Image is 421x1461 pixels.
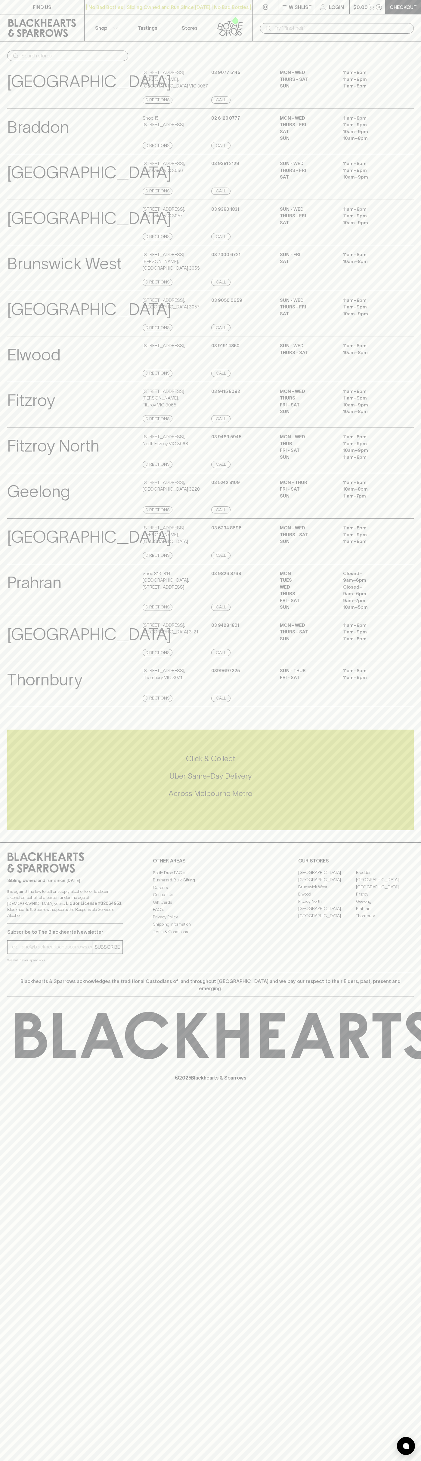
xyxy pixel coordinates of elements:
[211,233,231,240] a: Call
[298,869,356,876] a: [GEOGRAPHIC_DATA]
[280,402,334,409] p: FRI - SAT
[356,876,414,884] a: [GEOGRAPHIC_DATA]
[22,51,123,61] input: Search stores
[378,5,380,9] p: 0
[280,128,334,135] p: SAT
[95,943,120,951] p: SUBSCRIBE
[280,219,334,226] p: SAT
[153,884,268,891] a: Careers
[343,167,397,174] p: 11am – 9pm
[92,941,122,954] button: SUBSCRIBE
[211,142,231,149] a: Call
[211,667,240,674] p: 0399697225
[211,570,241,577] p: 03 9826 8768
[343,486,397,493] p: 10am – 8pm
[343,570,397,577] p: Closed –
[7,878,123,884] p: Sibling owned and run since [DATE]
[7,789,414,798] h5: Across Melbourne Metro
[356,912,414,920] a: Thornbury
[343,433,397,440] p: 11am – 8pm
[343,349,397,356] p: 10am – 8pm
[211,251,240,258] p: 03 7300 6721
[280,408,334,415] p: SUN
[211,279,231,286] a: Call
[211,604,231,611] a: Call
[356,884,414,891] a: [GEOGRAPHIC_DATA]
[143,552,172,559] a: Directions
[143,370,172,377] a: Directions
[343,525,397,531] p: 11am – 8pm
[211,649,231,656] a: Call
[280,251,334,258] p: SUN - FRI
[7,570,61,595] p: Prahran
[390,4,417,11] p: Checkout
[211,96,231,104] a: Call
[280,174,334,181] p: SAT
[343,69,397,76] p: 11am – 8pm
[143,622,198,636] p: [STREET_ADDRESS] , [GEOGRAPHIC_DATA] 3121
[211,461,231,468] a: Call
[280,76,334,83] p: THURS - SAT
[95,24,107,32] p: Shop
[211,388,240,395] p: 03 9415 8092
[343,83,397,90] p: 11am – 8pm
[211,479,240,486] p: 03 5242 8109
[126,14,169,41] a: Tastings
[280,604,334,611] p: SUN
[343,674,397,681] p: 11am – 9pm
[66,901,121,906] strong: Liquor License #32064953
[143,279,172,286] a: Directions
[7,667,82,692] p: Thornbury
[343,342,397,349] p: 11am – 8pm
[153,913,268,920] a: Privacy Policy
[143,525,210,545] p: [STREET_ADDRESS][PERSON_NAME] , [GEOGRAPHIC_DATA]
[143,388,210,409] p: [STREET_ADDRESS][PERSON_NAME] , Fitzroy VIC 3065
[211,188,231,195] a: Call
[153,906,268,913] a: FAQ's
[343,395,397,402] p: 11am – 9pm
[7,388,55,413] p: Fitzroy
[211,695,231,702] a: Call
[343,622,397,629] p: 11am – 8pm
[211,206,239,213] p: 03 9380 1831
[280,213,334,219] p: THURS - FRI
[298,905,356,912] a: [GEOGRAPHIC_DATA]
[343,219,397,226] p: 10am – 9pm
[280,667,334,674] p: Sun - Thur
[343,577,397,584] p: 9am – 6pm
[280,160,334,167] p: SUN - WED
[143,667,185,681] p: [STREET_ADDRESS] , Thornbury VIC 3071
[7,206,172,231] p: [GEOGRAPHIC_DATA]
[280,447,334,454] p: FRI - SAT
[280,388,334,395] p: MON - WED
[343,590,397,597] p: 9am – 6pm
[7,342,60,367] p: Elwood
[280,597,334,604] p: FRI - SAT
[280,311,334,317] p: SAT
[298,884,356,891] a: Brunswick West
[280,206,334,213] p: SUN - WED
[280,342,334,349] p: SUN - WED
[280,622,334,629] p: MON - WED
[280,577,334,584] p: TUES
[343,493,397,500] p: 11am – 7pm
[211,69,240,76] p: 03 9077 5145
[211,160,239,167] p: 03 9381 2129
[143,433,188,447] p: [STREET_ADDRESS] , North Fitzroy VIC 3068
[143,604,172,611] a: Directions
[343,604,397,611] p: 10am – 5pm
[7,771,414,781] h5: Uber Same-Day Delivery
[343,258,397,265] p: 10am – 8pm
[280,297,334,304] p: SUN - WED
[211,342,240,349] p: 03 9191 4850
[343,629,397,636] p: 11am – 9pm
[280,584,334,591] p: WED
[343,408,397,415] p: 10am – 8pm
[280,69,334,76] p: MON - WED
[343,597,397,604] p: 9am – 7pm
[280,538,334,545] p: SUN
[138,24,157,32] p: Tastings
[280,304,334,311] p: THURS - FRI
[211,415,231,422] a: Call
[343,213,397,219] p: 11am – 9pm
